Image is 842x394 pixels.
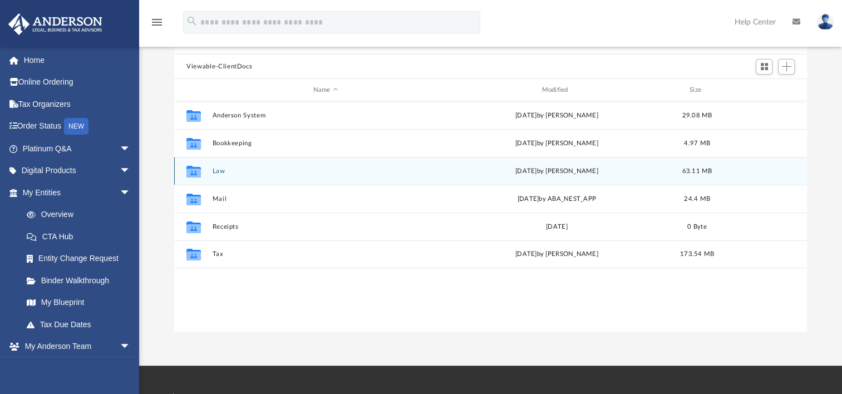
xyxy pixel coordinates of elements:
a: CTA Hub [16,225,147,248]
div: id [724,85,802,95]
div: [DATE] by [PERSON_NAME] [444,139,670,149]
a: My Blueprint [16,292,142,314]
div: Size [675,85,720,95]
div: [DATE] by [PERSON_NAME] [444,166,670,176]
i: menu [150,16,164,29]
div: [DATE] by [PERSON_NAME] [444,249,670,259]
i: search [186,15,198,27]
button: Tax [213,250,439,258]
div: [DATE] by ABA_NEST_APP [444,194,670,204]
span: arrow_drop_down [120,137,142,160]
button: Add [778,59,795,75]
a: Order StatusNEW [8,115,147,138]
a: Binder Walkthrough [16,269,147,292]
a: My Entitiesarrow_drop_down [8,181,147,204]
img: User Pic [817,14,834,30]
div: Name [212,85,439,95]
span: 24.4 MB [684,196,710,202]
a: Digital Productsarrow_drop_down [8,160,147,182]
a: Tax Organizers [8,93,147,115]
button: Bookkeeping [213,140,439,147]
span: 0 Byte [687,224,707,230]
a: Tax Due Dates [16,313,147,336]
span: 173.54 MB [680,251,714,257]
span: 63.11 MB [682,168,712,174]
a: Entity Change Request [16,248,147,270]
a: Online Ordering [8,71,147,93]
div: id [179,85,207,95]
a: Platinum Q&Aarrow_drop_down [8,137,147,160]
img: Anderson Advisors Platinum Portal [5,13,106,35]
div: grid [174,101,807,332]
span: arrow_drop_down [120,160,142,183]
span: arrow_drop_down [120,181,142,204]
a: My Anderson Teamarrow_drop_down [8,336,142,358]
button: Viewable-ClientDocs [186,62,252,72]
span: 29.08 MB [682,112,712,119]
div: NEW [64,118,88,135]
button: Anderson System [213,112,439,119]
a: menu [150,21,164,29]
span: arrow_drop_down [120,336,142,358]
div: Modified [444,85,670,95]
div: [DATE] by [PERSON_NAME] [444,111,670,121]
button: Receipts [213,223,439,230]
div: [DATE] [444,222,670,232]
button: Switch to Grid View [756,59,772,75]
span: 4.97 MB [684,140,710,146]
button: Mail [213,195,439,203]
button: Law [213,168,439,175]
a: Overview [16,204,147,226]
a: Home [8,49,147,71]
